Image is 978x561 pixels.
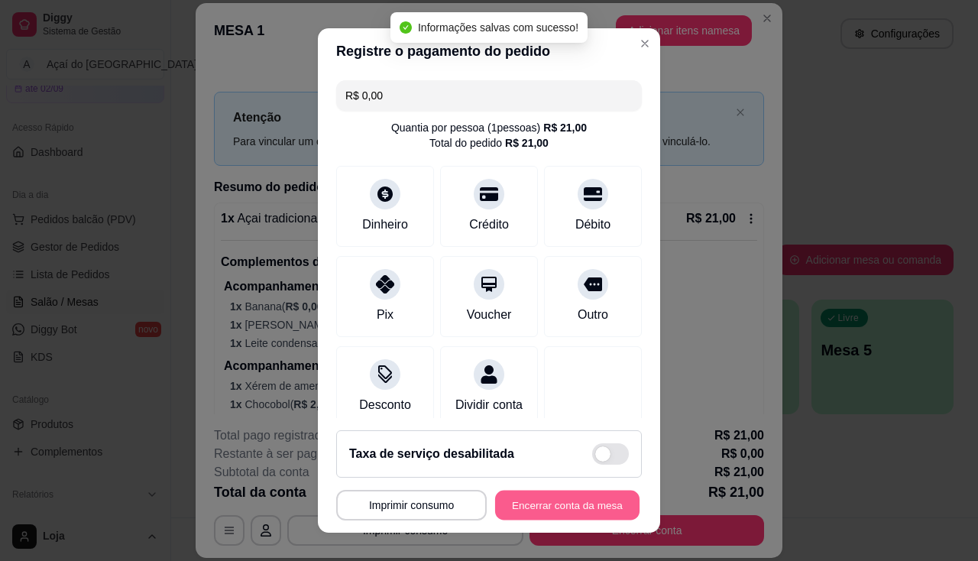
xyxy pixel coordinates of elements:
header: Registre o pagamento do pedido [318,28,660,74]
div: Dinheiro [362,216,408,234]
div: Pix [377,306,393,324]
div: R$ 21,00 [505,135,549,151]
div: Total do pedido [429,135,549,151]
div: R$ 21,00 [543,120,587,135]
div: Desconto [359,396,411,414]
div: Débito [575,216,610,234]
div: Dividir conta [455,396,523,414]
span: check-circle [400,21,412,34]
button: Imprimir consumo [336,490,487,520]
div: Quantia por pessoa ( 1 pessoas) [391,120,587,135]
div: Voucher [467,306,512,324]
h2: Taxa de serviço desabilitada [349,445,514,463]
button: Encerrar conta da mesa [495,491,640,520]
div: Crédito [469,216,509,234]
button: Close [633,31,657,56]
div: Outro [578,306,608,324]
span: Informações salvas com sucesso! [418,21,578,34]
input: Ex.: hambúrguer de cordeiro [345,80,633,111]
